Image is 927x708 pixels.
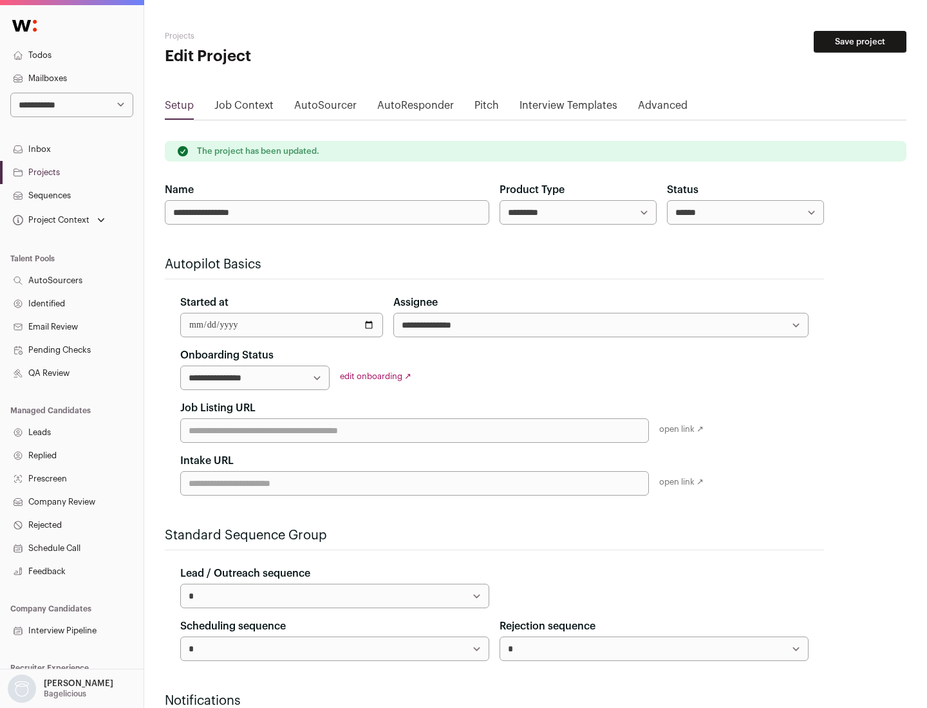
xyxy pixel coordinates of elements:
label: Status [667,182,698,198]
h2: Projects [165,31,412,41]
label: Job Listing URL [180,400,256,416]
label: Product Type [500,182,565,198]
img: Wellfound [5,13,44,39]
img: nopic.png [8,675,36,703]
p: [PERSON_NAME] [44,678,113,689]
h2: Autopilot Basics [165,256,824,274]
div: Project Context [10,215,89,225]
a: Setup [165,98,194,118]
a: edit onboarding ↗ [340,372,411,380]
button: Save project [814,31,906,53]
button: Open dropdown [5,675,116,703]
p: Bagelicious [44,689,86,699]
label: Lead / Outreach sequence [180,566,310,581]
label: Assignee [393,295,438,310]
label: Started at [180,295,229,310]
label: Onboarding Status [180,348,274,363]
a: AutoSourcer [294,98,357,118]
a: Job Context [214,98,274,118]
p: The project has been updated. [197,146,319,156]
a: Interview Templates [520,98,617,118]
label: Rejection sequence [500,619,595,634]
h2: Standard Sequence Group [165,526,824,545]
label: Name [165,182,194,198]
label: Intake URL [180,453,234,469]
label: Scheduling sequence [180,619,286,634]
a: Pitch [474,98,499,118]
a: AutoResponder [377,98,454,118]
h1: Edit Project [165,46,412,67]
button: Open dropdown [10,211,108,229]
a: Advanced [638,98,688,118]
